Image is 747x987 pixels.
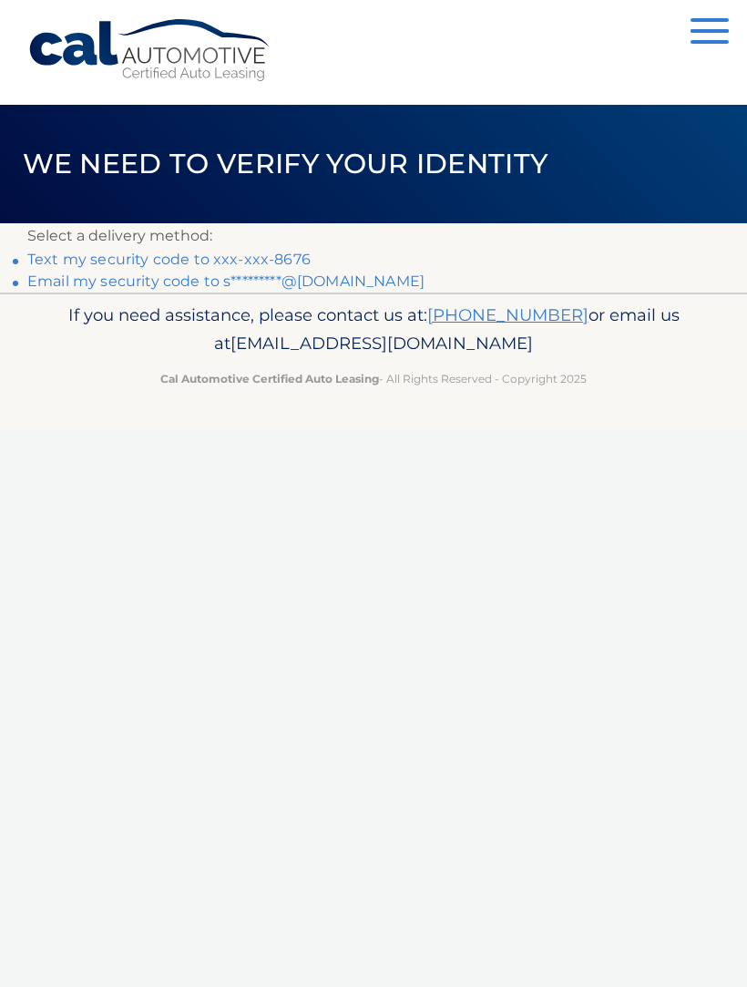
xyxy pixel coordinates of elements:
[27,223,720,249] p: Select a delivery method:
[27,18,273,83] a: Cal Automotive
[691,18,729,48] button: Menu
[230,333,533,354] span: [EMAIL_ADDRESS][DOMAIN_NAME]
[27,272,425,290] a: Email my security code to s*********@[DOMAIN_NAME]
[27,369,720,388] p: - All Rights Reserved - Copyright 2025
[27,251,311,268] a: Text my security code to xxx-xxx-8676
[427,304,588,325] a: [PHONE_NUMBER]
[23,147,548,180] span: We need to verify your identity
[160,372,379,386] strong: Cal Automotive Certified Auto Leasing
[27,301,720,359] p: If you need assistance, please contact us at: or email us at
